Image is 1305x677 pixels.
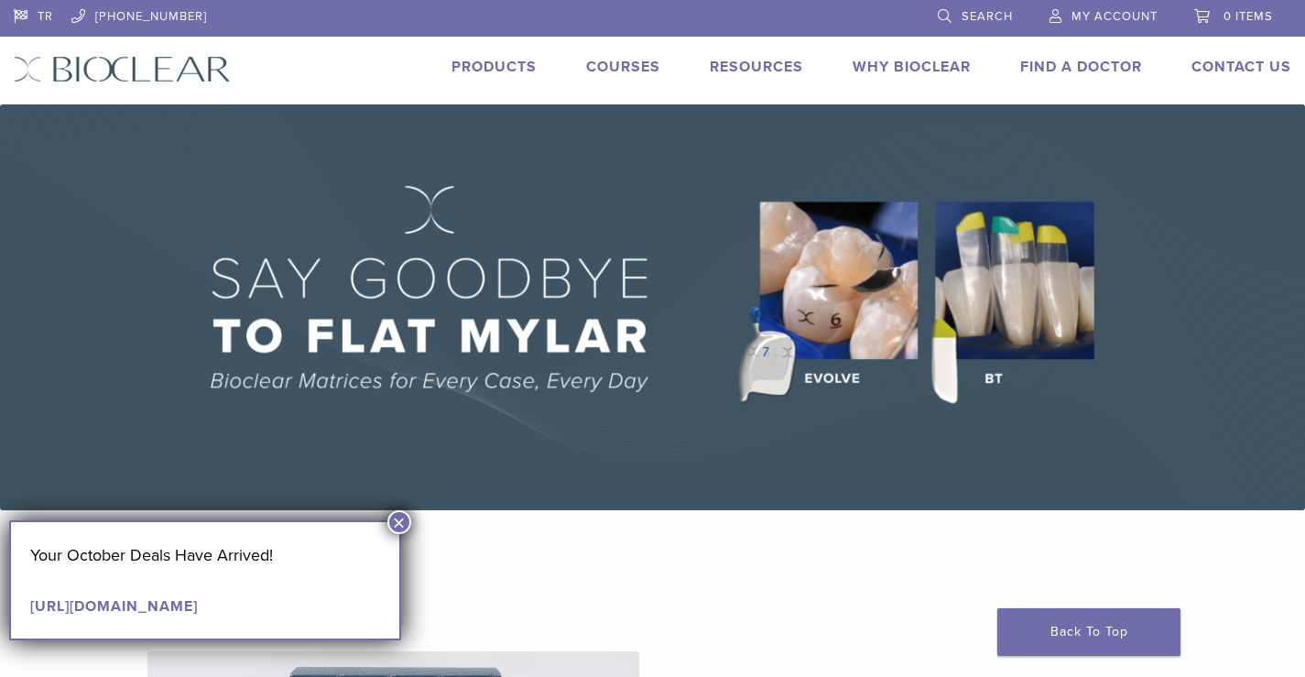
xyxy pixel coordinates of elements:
[853,58,971,76] a: Why Bioclear
[387,510,411,534] button: Close
[1191,58,1291,76] a: Contact Us
[586,58,660,76] a: Courses
[710,58,803,76] a: Resources
[30,597,198,616] a: [URL][DOMAIN_NAME]
[30,541,380,569] p: Your October Deals Have Arrived!
[1223,9,1273,24] span: 0 items
[1020,58,1142,76] a: Find A Doctor
[962,9,1013,24] span: Search
[14,56,231,82] img: Bioclear
[451,58,537,76] a: Products
[997,608,1180,656] a: Back To Top
[1071,9,1158,24] span: My Account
